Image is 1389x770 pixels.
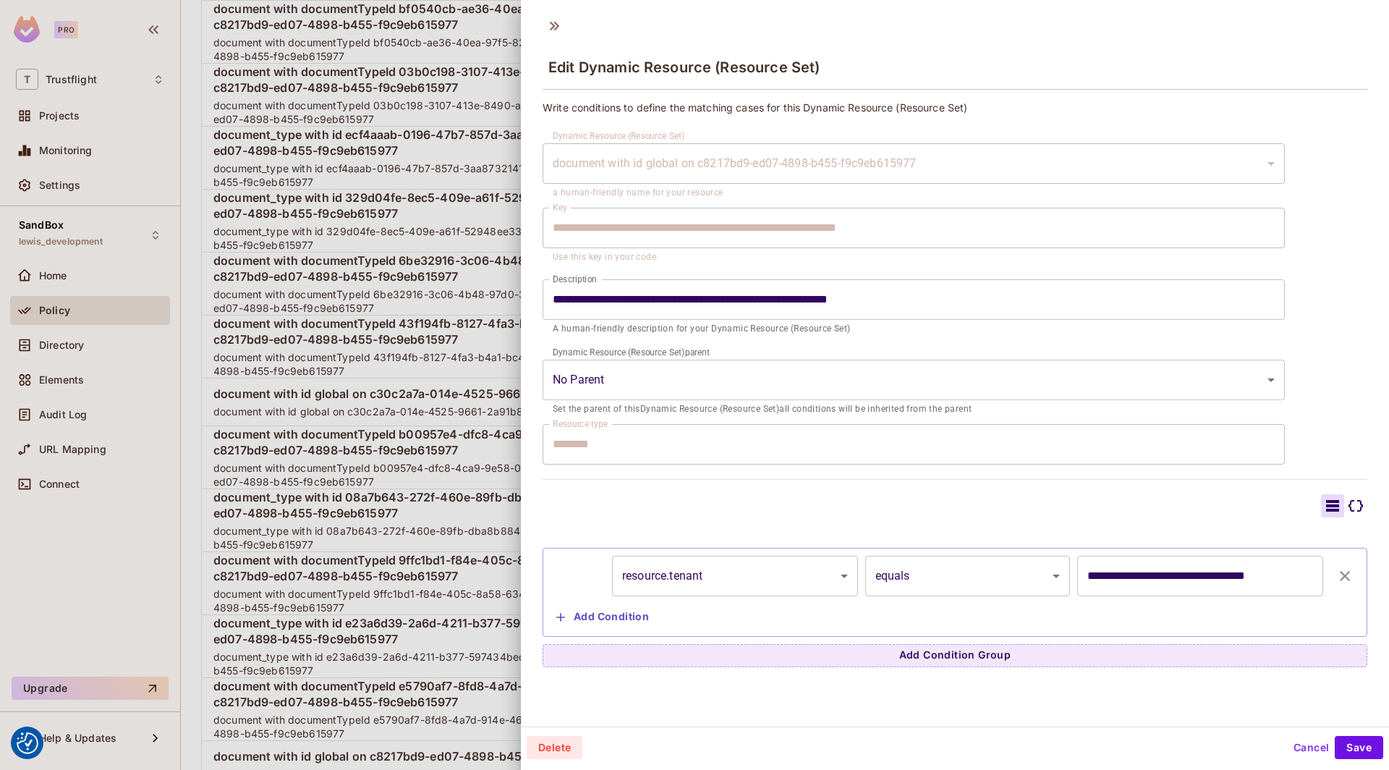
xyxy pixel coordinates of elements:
button: Delete [527,736,582,759]
div: Without label [543,143,1285,184]
button: Save [1335,736,1383,759]
div: equals [865,556,1071,596]
label: Key [553,201,567,213]
button: Cancel [1288,736,1335,759]
p: A human-friendly description for your Dynamic Resource (Resource Set) [553,322,1275,337]
p: Write conditions to define the matching cases for this Dynamic Resource (Resource Set) [543,101,1367,114]
button: Add Condition Group [543,644,1367,667]
span: Edit Dynamic Resource (Resource Set) [548,59,820,76]
button: Add Condition [551,606,655,629]
p: a human-friendly name for your resource [553,186,1275,200]
div: resource.tenant [612,556,858,596]
label: Description [553,273,597,285]
label: Dynamic Resource (Resource Set) parent [553,346,710,358]
label: Dynamic Resource (Resource Set) [553,130,685,142]
img: Revisit consent button [17,732,38,754]
p: Use this key in your code. [553,250,1275,265]
p: Set the parent of this Dynamic Resource (Resource Set) all conditions will be inherited from the ... [553,402,1275,417]
div: Without label [543,360,1285,400]
button: Consent Preferences [17,732,38,754]
label: Resource type [553,418,608,430]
